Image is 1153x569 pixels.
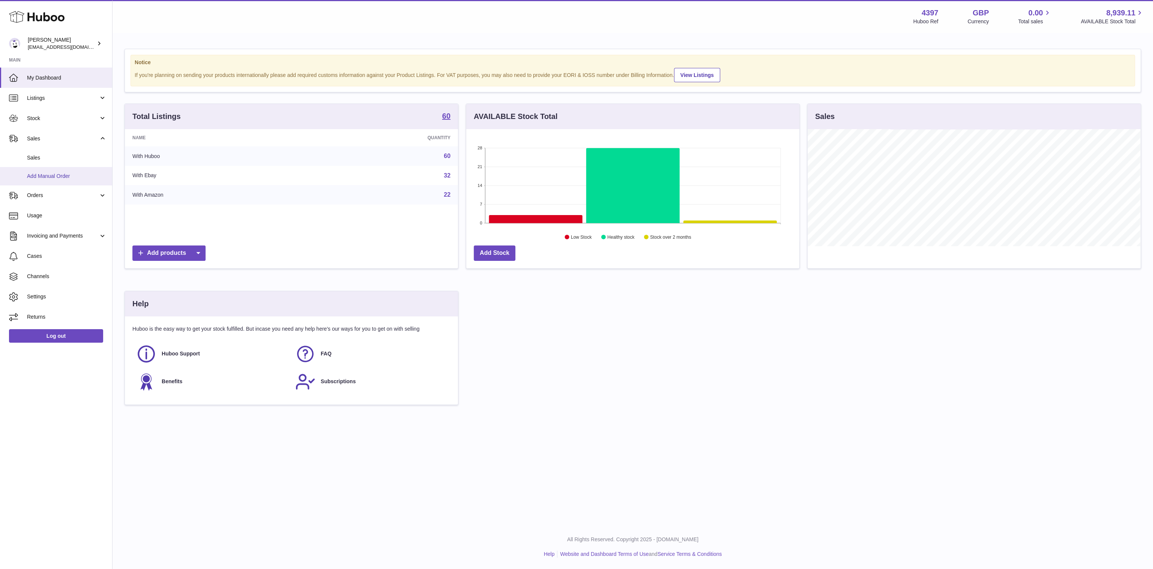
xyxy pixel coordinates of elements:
[27,95,99,102] span: Listings
[125,146,307,166] td: With Huboo
[136,344,288,364] a: Huboo Support
[607,235,635,240] text: Healthy stock
[132,325,450,333] p: Huboo is the easy way to get your stock fulfilled. But incase you need any help here's our ways f...
[1018,8,1051,25] a: 0.00 Total sales
[135,59,1131,66] strong: Notice
[674,68,720,82] a: View Listings
[1081,8,1144,25] a: 8,939.11 AVAILABLE Stock Total
[913,18,938,25] div: Huboo Ref
[132,245,206,261] a: Add products
[125,185,307,205] td: With Amazon
[307,129,458,146] th: Quantity
[477,183,482,188] text: 14
[442,112,450,121] a: 60
[321,378,356,385] span: Subscriptions
[27,273,107,280] span: Channels
[27,232,99,239] span: Invoicing and Payments
[650,235,691,240] text: Stock over 2 months
[136,372,288,392] a: Benefits
[9,38,20,49] img: drumnnbass@gmail.com
[132,111,181,122] h3: Total Listings
[135,67,1131,82] div: If you're planning on sending your products internationally please add required customs informati...
[28,44,110,50] span: [EMAIL_ADDRESS][DOMAIN_NAME]
[544,551,555,557] a: Help
[1081,18,1144,25] span: AVAILABLE Stock Total
[27,253,107,260] span: Cases
[973,8,989,18] strong: GBP
[27,192,99,199] span: Orders
[557,551,722,558] li: and
[658,551,722,557] a: Service Terms & Conditions
[444,153,450,159] a: 60
[474,111,557,122] h3: AVAILABLE Stock Total
[27,313,107,321] span: Returns
[922,8,938,18] strong: 4397
[968,18,989,25] div: Currency
[1106,8,1135,18] span: 8,939.11
[9,329,103,343] a: Log out
[125,166,307,185] td: With Ebay
[119,536,1147,543] p: All Rights Reserved. Copyright 2025 - [DOMAIN_NAME]
[28,36,95,51] div: [PERSON_NAME]
[477,164,482,169] text: 21
[162,350,200,357] span: Huboo Support
[480,221,482,225] text: 0
[132,299,149,309] h3: Help
[474,245,515,261] a: Add Stock
[321,350,332,357] span: FAQ
[295,344,447,364] a: FAQ
[480,202,482,206] text: 7
[444,172,450,179] a: 32
[1028,8,1043,18] span: 0.00
[295,372,447,392] a: Subscriptions
[27,293,107,300] span: Settings
[27,212,107,219] span: Usage
[27,173,107,180] span: Add Manual Order
[444,191,450,198] a: 22
[27,74,107,81] span: My Dashboard
[27,135,99,142] span: Sales
[162,378,182,385] span: Benefits
[815,111,835,122] h3: Sales
[442,112,450,120] strong: 60
[1018,18,1051,25] span: Total sales
[27,115,99,122] span: Stock
[560,551,649,557] a: Website and Dashboard Terms of Use
[27,154,107,161] span: Sales
[571,235,592,240] text: Low Stock
[477,146,482,150] text: 28
[125,129,307,146] th: Name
